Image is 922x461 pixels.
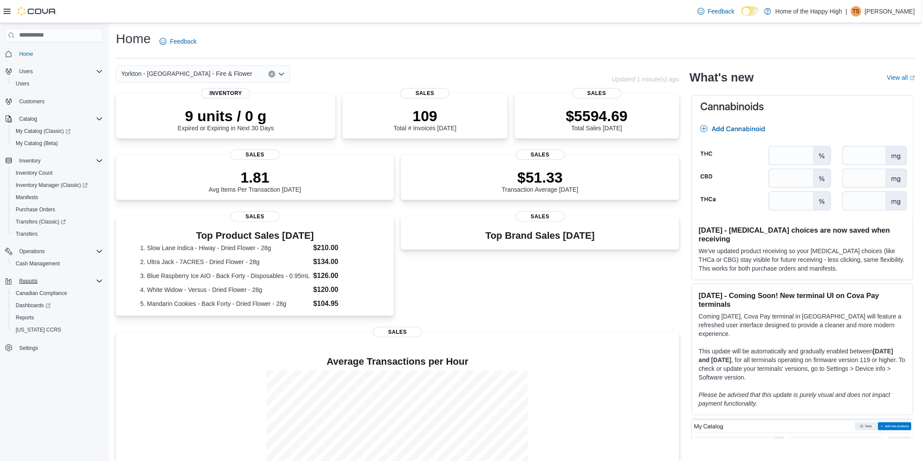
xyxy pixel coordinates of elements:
[16,140,58,147] span: My Catalog (Beta)
[12,168,103,178] span: Inventory Count
[19,345,38,352] span: Settings
[313,257,370,267] dd: $134.00
[9,179,106,191] a: Inventory Manager (Classic)
[12,192,41,203] a: Manifests
[2,65,106,78] button: Users
[851,6,861,17] div: Travis Sonnenberg
[846,6,847,17] p: |
[573,88,621,98] span: Sales
[690,71,754,85] h2: What's new
[16,260,60,267] span: Cash Management
[209,169,301,193] div: Avg Items Per Transaction [DATE]
[16,290,67,297] span: Canadian Compliance
[12,217,69,227] a: Transfers (Classic)
[12,204,59,215] a: Purchase Orders
[2,47,106,60] button: Home
[502,169,579,186] p: $51.33
[123,356,672,367] h4: Average Transactions per Hour
[699,226,906,243] h3: [DATE] - [MEDICAL_DATA] choices are now saved when receiving
[9,216,106,228] a: Transfers (Classic)
[887,74,915,81] a: View allExternal link
[16,49,37,59] a: Home
[16,66,103,77] span: Users
[16,246,103,257] span: Operations
[278,71,285,78] button: Open list of options
[2,155,106,167] button: Inventory
[16,326,61,333] span: [US_STATE] CCRS
[178,107,274,132] div: Expired or Expiring in Next 30 Days
[699,247,906,273] p: We've updated product receiving so your [MEDICAL_DATA] choices (like THCa or CBG) stay visible fo...
[16,156,44,166] button: Inventory
[485,230,595,241] h3: Top Brand Sales [DATE]
[9,125,106,137] a: My Catalog (Classic)
[16,314,34,321] span: Reports
[268,71,275,78] button: Clear input
[140,285,310,294] dt: 4. White Widow - Versus - Dried Flower - 28g
[16,96,48,107] a: Customers
[699,347,906,382] p: This update will be automatically and gradually enabled between , for all terminals operating on ...
[16,194,38,201] span: Manifests
[230,211,279,222] span: Sales
[140,258,310,266] dt: 2. Ultra Jack - 7ACRES - Dried Flower - 28g
[12,288,71,298] a: Canadian Compliance
[12,204,103,215] span: Purchase Orders
[16,114,103,124] span: Catalog
[121,68,252,79] span: Yorkton - [GEOGRAPHIC_DATA] - Fire & Flower
[12,138,61,149] a: My Catalog (Beta)
[9,191,106,203] button: Manifests
[140,230,370,241] h3: Top Product Sales [DATE]
[230,149,279,160] span: Sales
[313,298,370,309] dd: $104.95
[16,66,36,77] button: Users
[9,287,106,299] button: Canadian Compliance
[140,299,310,308] dt: 5. Mandarin Cookies - Back Forty - Dried Flower - 28g
[516,149,565,160] span: Sales
[313,271,370,281] dd: $126.00
[566,107,628,125] p: $5594.69
[156,33,200,50] a: Feedback
[16,206,55,213] span: Purchase Orders
[12,229,41,239] a: Transfers
[12,78,33,89] a: Users
[708,7,735,16] span: Feedback
[12,258,63,269] a: Cash Management
[16,114,41,124] button: Catalog
[170,37,197,46] span: Feedback
[16,128,71,135] span: My Catalog (Classic)
[2,95,106,108] button: Customers
[12,325,64,335] a: [US_STATE] CCRS
[16,96,103,107] span: Customers
[853,6,859,17] span: TS
[17,7,57,16] img: Cova
[373,327,422,337] span: Sales
[699,348,893,363] strong: [DATE] and [DATE]
[9,258,106,270] button: Cash Management
[12,180,91,190] a: Inventory Manager (Classic)
[16,80,29,87] span: Users
[19,248,45,255] span: Operations
[865,6,915,17] p: [PERSON_NAME]
[566,107,628,132] div: Total Sales [DATE]
[12,78,103,89] span: Users
[694,3,738,20] a: Feedback
[19,51,33,58] span: Home
[12,138,103,149] span: My Catalog (Beta)
[12,180,103,190] span: Inventory Manager (Classic)
[2,113,106,125] button: Catalog
[140,271,310,280] dt: 3. Blue Raspberry Ice AIO - Back Forty - Disposables - 0.95mL
[16,246,48,257] button: Operations
[19,115,37,122] span: Catalog
[12,300,103,311] span: Dashboards
[12,288,103,298] span: Canadian Compliance
[16,48,103,59] span: Home
[16,169,53,176] span: Inventory Count
[16,218,66,225] span: Transfers (Classic)
[19,68,33,75] span: Users
[201,88,250,98] span: Inventory
[19,278,37,285] span: Reports
[16,343,41,353] a: Settings
[5,44,103,377] nav: Complex example
[9,312,106,324] button: Reports
[502,169,579,193] div: Transaction Average [DATE]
